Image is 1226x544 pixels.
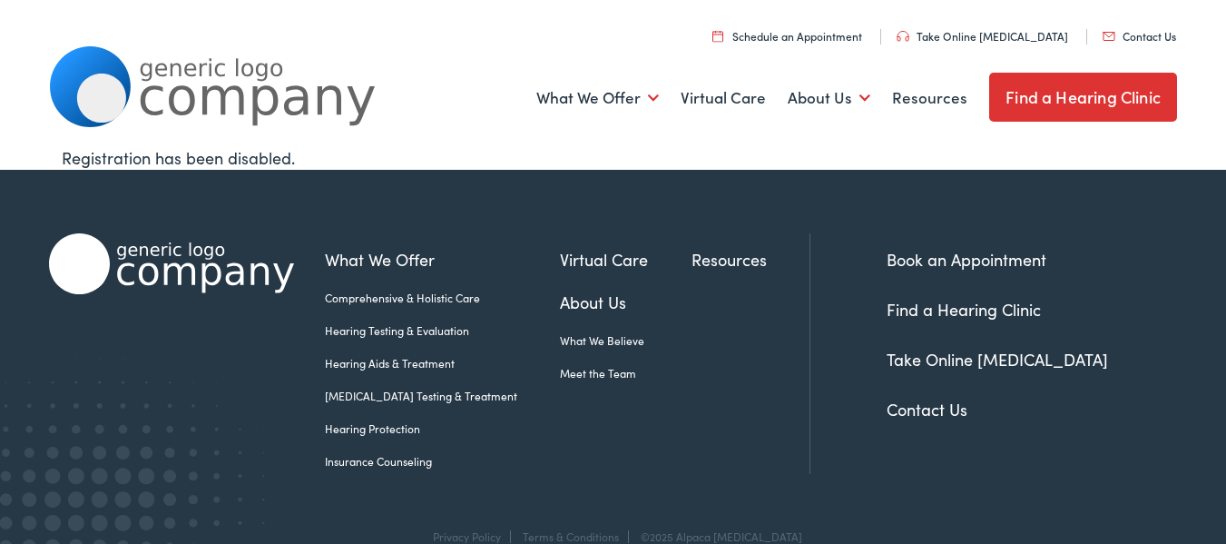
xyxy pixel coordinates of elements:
div: Registration has been disabled. [62,145,1165,170]
a: Schedule an Appointment [712,28,862,44]
a: Privacy Policy [433,529,501,544]
a: Terms & Conditions [523,529,619,544]
a: Virtual Care [681,64,766,132]
a: Take Online [MEDICAL_DATA] [887,348,1108,371]
a: What We Believe [560,332,691,349]
a: About Us [788,64,870,132]
a: Find a Hearing Clinic [989,73,1177,122]
a: Resources [892,64,967,132]
img: Alpaca Audiology [49,233,294,294]
img: utility icon [712,30,723,42]
a: Hearing Aids & Treatment [325,355,560,371]
a: [MEDICAL_DATA] Testing & Treatment [325,388,560,404]
div: ©2025 Alpaca [MEDICAL_DATA] [632,530,802,543]
a: Meet the Team [560,365,691,381]
a: Find a Hearing Clinic [887,298,1041,321]
a: Hearing Testing & Evaluation [325,322,560,339]
a: Comprehensive & Holistic Care [325,290,560,306]
a: Resources [691,247,809,272]
img: utility icon [1103,32,1115,41]
a: Virtual Care [560,247,691,272]
a: Contact Us [1103,28,1176,44]
img: utility icon [897,31,909,42]
a: Book an Appointment [887,248,1046,271]
a: About Us [560,290,691,314]
a: Insurance Counseling [325,453,560,470]
a: Hearing Protection [325,420,560,437]
a: Take Online [MEDICAL_DATA] [897,28,1068,44]
a: Contact Us [887,398,967,420]
a: What We Offer [325,247,560,272]
a: What We Offer [536,64,659,132]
